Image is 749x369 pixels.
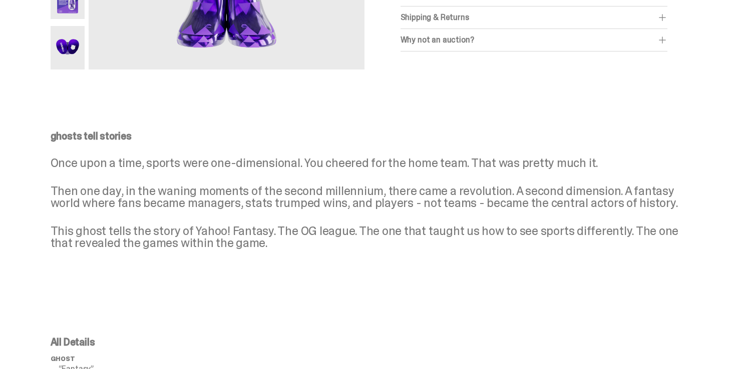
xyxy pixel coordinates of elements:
[401,12,667,22] div: Shipping & Returns
[51,225,691,249] p: This ghost tells the story of Yahoo! Fantasy. The OG league. The one that taught us how to see sp...
[51,337,211,347] p: All Details
[51,354,75,363] span: ghost
[401,35,667,45] div: Why not an auction?
[51,157,691,169] p: Once upon a time, sports were one-dimensional. You cheered for the home team. That was pretty muc...
[51,26,85,69] img: Yahoo-HG---7.png
[51,185,691,209] p: Then one day, in the waning moments of the second millennium, there came a revolution. A second d...
[51,131,691,141] p: ghosts tell stories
